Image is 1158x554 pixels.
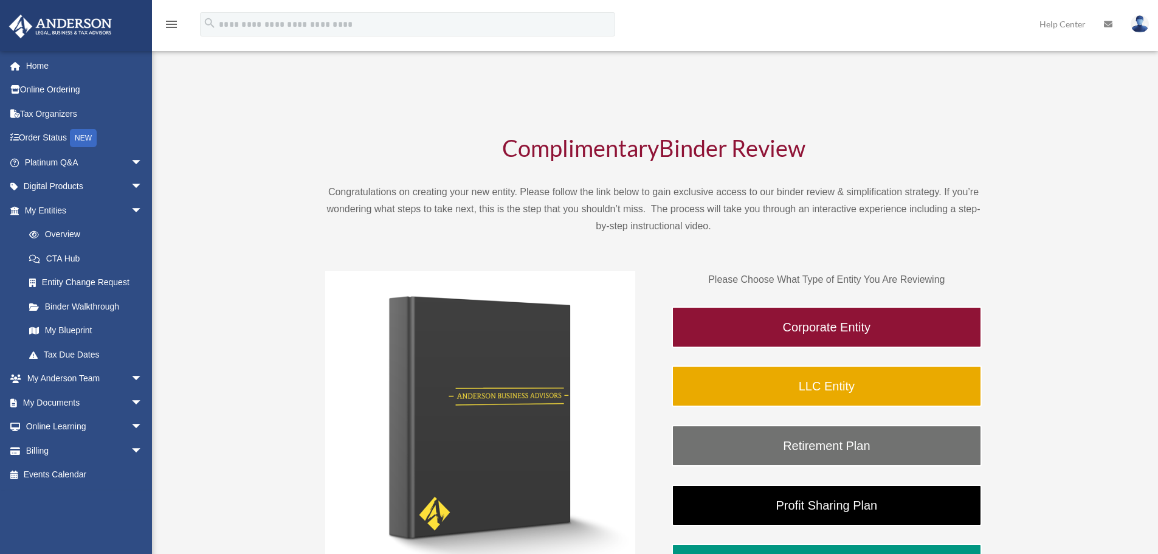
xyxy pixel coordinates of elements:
a: LLC Entity [672,365,982,407]
p: Please Choose What Type of Entity You Are Reviewing [672,271,982,288]
p: Congratulations on creating your new entity. Please follow the link below to gain exclusive acces... [325,184,982,235]
a: Binder Walkthrough [17,294,155,319]
a: Entity Change Request [17,271,161,295]
span: arrow_drop_down [131,415,155,440]
a: My Documentsarrow_drop_down [9,390,161,415]
span: arrow_drop_down [131,390,155,415]
a: My Blueprint [17,319,161,343]
a: My Anderson Teamarrow_drop_down [9,367,161,391]
span: arrow_drop_down [131,438,155,463]
a: Tax Due Dates [17,342,161,367]
a: Retirement Plan [672,425,982,466]
span: arrow_drop_down [131,367,155,392]
i: menu [164,17,179,32]
img: User Pic [1131,15,1149,33]
a: Home [9,54,161,78]
a: Tax Organizers [9,102,161,126]
span: arrow_drop_down [131,150,155,175]
a: CTA Hub [17,246,161,271]
a: Profit Sharing Plan [672,485,982,526]
span: arrow_drop_down [131,175,155,199]
a: Billingarrow_drop_down [9,438,161,463]
span: arrow_drop_down [131,198,155,223]
a: menu [164,21,179,32]
a: My Entitiesarrow_drop_down [9,198,161,223]
span: Binder Review [659,134,805,162]
i: search [203,16,216,30]
a: Online Ordering [9,78,161,102]
a: Events Calendar [9,463,161,487]
div: NEW [70,129,97,147]
a: Digital Productsarrow_drop_down [9,175,161,199]
a: Online Learningarrow_drop_down [9,415,161,439]
img: Anderson Advisors Platinum Portal [5,15,115,38]
span: Complimentary [502,134,659,162]
a: Overview [17,223,161,247]
a: Platinum Q&Aarrow_drop_down [9,150,161,175]
a: Order StatusNEW [9,126,161,151]
a: Corporate Entity [672,306,982,348]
